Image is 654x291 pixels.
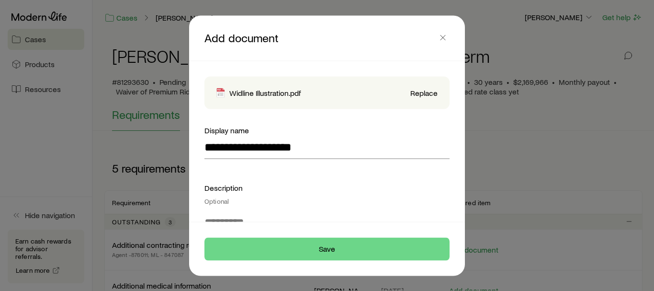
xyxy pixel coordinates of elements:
button: Replace [410,88,438,97]
p: Widline Illustration.pdf [229,88,301,97]
button: Save [204,237,450,260]
div: Display name [204,124,450,136]
p: Add document [204,31,436,45]
div: Description [204,182,450,205]
div: Optional [204,197,450,205]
